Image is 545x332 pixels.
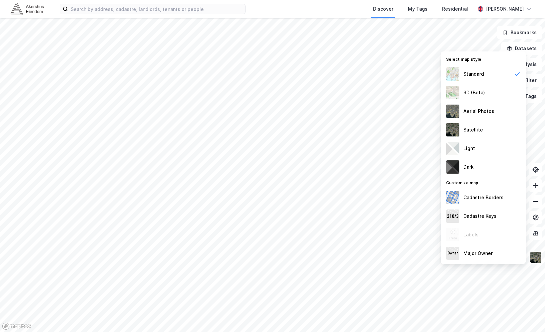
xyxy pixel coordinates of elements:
[463,144,475,152] div: Light
[11,3,44,15] img: akershus-eiendom-logo.9091f326c980b4bce74ccdd9f866810c.svg
[463,126,483,134] div: Satellite
[446,105,459,118] img: Z
[441,176,526,188] div: Customize map
[463,249,493,257] div: Major Owner
[68,4,245,14] input: Search by address, cadastre, landlords, tenants or people
[446,209,459,223] img: cadastreKeys.547ab17ec502f5a4ef2b.jpeg
[446,142,459,155] img: luj3wr1y2y3+OchiMxRmMxRlscgabnMEmZ7DJGWxyBpucwSZnsMkZbHIGm5zBJmewyRlscgabnMEmZ7DJGWxyBpucwSZnsMkZ...
[446,228,459,241] img: Z
[408,5,428,13] div: My Tags
[463,231,479,239] div: Labels
[529,251,542,264] img: 9k=
[486,5,524,13] div: [PERSON_NAME]
[463,70,484,78] div: Standard
[510,74,542,87] button: Filter
[511,90,542,103] button: Tags
[446,160,459,174] img: nCdM7BzjoCAAAAAElFTkSuQmCC
[441,53,526,65] div: Select map style
[442,5,468,13] div: Residential
[2,322,31,330] a: Mapbox homepage
[373,5,393,13] div: Discover
[512,300,545,332] iframe: Chat Widget
[446,86,459,99] img: Z
[501,42,542,55] button: Datasets
[497,26,542,39] button: Bookmarks
[446,67,459,81] img: Z
[463,194,504,202] div: Cadastre Borders
[463,107,494,115] div: Aerial Photos
[446,123,459,136] img: 9k=
[446,247,459,260] img: majorOwner.b5e170eddb5c04bfeeff.jpeg
[463,212,497,220] div: Cadastre Keys
[512,300,545,332] div: Kontrollprogram for chat
[446,191,459,204] img: cadastreBorders.cfe08de4b5ddd52a10de.jpeg
[463,163,474,171] div: Dark
[463,89,485,97] div: 3D (Beta)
